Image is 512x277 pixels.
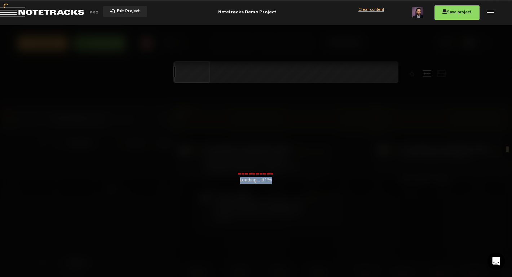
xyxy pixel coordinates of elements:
[358,7,384,13] div: Clear content
[165,4,330,22] div: Notetracks Demo Project
[115,10,140,14] span: Exit Project
[434,5,480,20] button: Save project
[487,252,505,270] div: Open Intercom Messenger
[412,7,423,18] img: ACg8ocLbejkRhHuyFPZXEzQxE1O_haI5z81I7AeUCeaI0aBC17LvkRY=s96-c
[238,177,274,184] span: Loading... 61%
[442,10,472,15] span: Save project
[103,6,147,17] button: Exit Project
[218,4,276,22] div: Notetracks Demo Project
